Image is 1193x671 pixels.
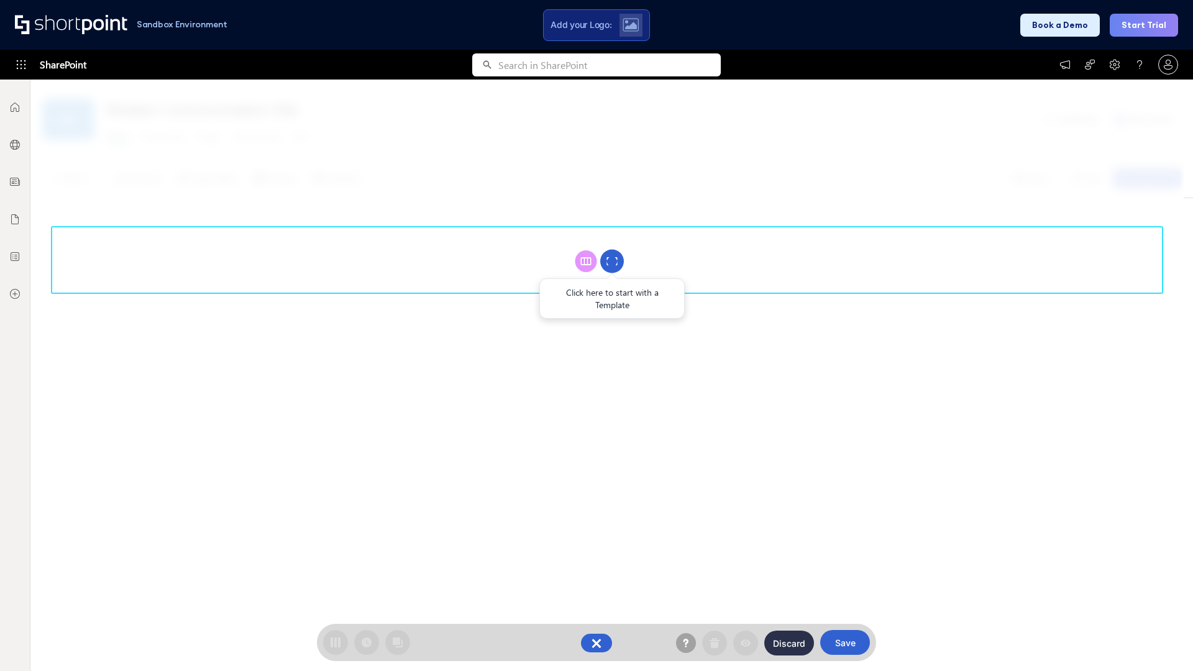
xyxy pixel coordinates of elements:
[820,630,870,655] button: Save
[1110,14,1178,37] button: Start Trial
[40,50,86,80] span: SharePoint
[1131,611,1193,671] iframe: Chat Widget
[551,19,611,30] span: Add your Logo:
[623,18,639,32] img: Upload logo
[137,21,227,28] h1: Sandbox Environment
[498,53,721,76] input: Search in SharePoint
[764,631,814,655] button: Discard
[1020,14,1100,37] button: Book a Demo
